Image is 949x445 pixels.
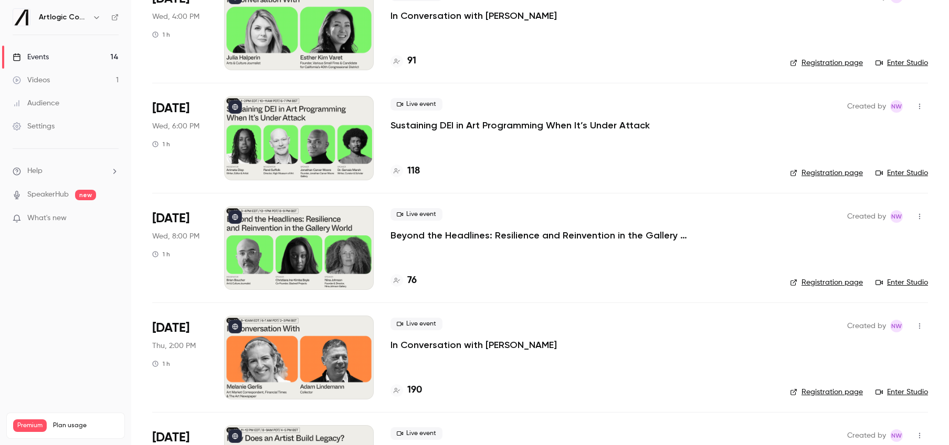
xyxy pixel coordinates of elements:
[152,316,207,399] div: Sep 18 Thu, 2:00 PM (Europe/London)
[847,429,886,442] span: Created by
[891,429,902,442] span: NW
[152,100,189,117] span: [DATE]
[391,427,442,440] span: Live event
[391,208,442,221] span: Live event
[13,419,47,432] span: Premium
[152,206,207,290] div: Sep 17 Wed, 8:00 PM (Europe/London)
[13,52,49,62] div: Events
[391,54,416,68] a: 91
[891,210,902,223] span: NW
[876,277,928,288] a: Enter Studio
[407,383,422,397] h4: 190
[391,229,705,242] a: Beyond the Headlines: Resilience and Reinvention in the Gallery World
[391,119,650,132] a: Sustaining DEI in Art Programming When It’s Under Attack
[391,383,422,397] a: 190
[876,387,928,397] a: Enter Studio
[891,100,902,113] span: NW
[152,12,199,22] span: Wed, 4:00 PM
[790,277,863,288] a: Registration page
[152,30,170,39] div: 1 h
[27,189,69,200] a: SpeakerHub
[39,12,88,23] h6: Artlogic Connect 2025
[152,250,170,258] div: 1 h
[790,387,863,397] a: Registration page
[391,9,557,22] a: In Conversation with [PERSON_NAME]
[890,320,903,332] span: Natasha Whiffin
[391,318,442,330] span: Live event
[152,96,207,180] div: Sep 17 Wed, 6:00 PM (Europe/London)
[13,75,50,85] div: Videos
[106,214,119,223] iframe: Noticeable Trigger
[27,213,67,224] span: What's new
[890,429,903,442] span: Natasha Whiffin
[407,274,417,288] h4: 76
[391,274,417,288] a: 76
[75,190,96,200] span: new
[890,210,903,223] span: Natasha Whiffin
[876,58,928,68] a: Enter Studio
[152,341,196,351] span: Thu, 2:00 PM
[876,168,928,178] a: Enter Studio
[847,100,886,113] span: Created by
[790,58,863,68] a: Registration page
[891,320,902,332] span: NW
[152,210,189,227] span: [DATE]
[13,9,30,26] img: Artlogic Connect 2025
[152,140,170,148] div: 1 h
[27,166,43,177] span: Help
[847,210,886,223] span: Created by
[407,164,420,178] h4: 118
[53,421,118,430] span: Plan usage
[152,121,199,132] span: Wed, 6:00 PM
[391,339,557,351] a: In Conversation with [PERSON_NAME]
[13,166,119,177] li: help-dropdown-opener
[391,98,442,111] span: Live event
[890,100,903,113] span: Natasha Whiffin
[790,168,863,178] a: Registration page
[152,360,170,368] div: 1 h
[152,320,189,337] span: [DATE]
[407,54,416,68] h4: 91
[391,164,420,178] a: 118
[152,231,199,242] span: Wed, 8:00 PM
[847,320,886,332] span: Created by
[13,98,59,108] div: Audience
[13,121,55,132] div: Settings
